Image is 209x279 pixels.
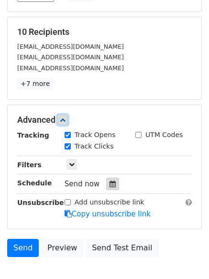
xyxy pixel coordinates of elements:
small: [EMAIL_ADDRESS][DOMAIN_NAME] [17,54,124,61]
a: Preview [41,239,83,257]
h5: 10 Recipients [17,27,192,37]
h5: Advanced [17,115,192,125]
strong: Schedule [17,179,52,187]
strong: Unsubscribe [17,199,64,206]
label: Track Clicks [75,141,114,151]
small: [EMAIL_ADDRESS][DOMAIN_NAME] [17,43,124,50]
label: UTM Codes [145,130,183,140]
iframe: Chat Widget [161,233,209,279]
a: +7 more [17,78,53,90]
strong: Tracking [17,131,49,139]
a: Send Test Email [86,239,158,257]
a: Send [7,239,39,257]
label: Add unsubscribe link [75,197,144,207]
span: Send now [65,180,100,188]
a: Copy unsubscribe link [65,210,151,218]
strong: Filters [17,161,42,169]
small: [EMAIL_ADDRESS][DOMAIN_NAME] [17,64,124,72]
label: Track Opens [75,130,116,140]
